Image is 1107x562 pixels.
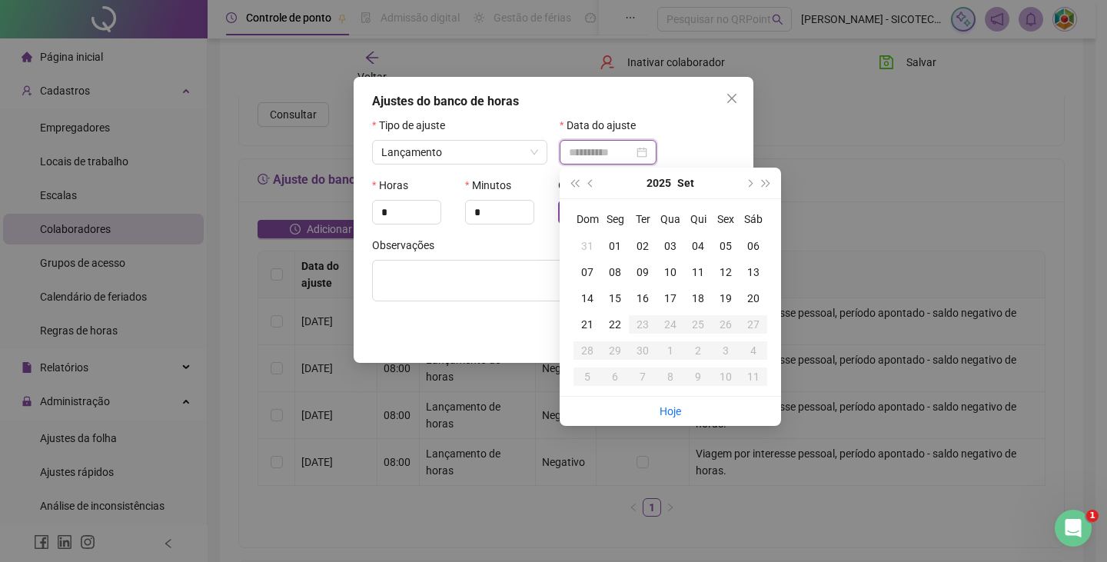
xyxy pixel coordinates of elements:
th: Qua [657,205,684,233]
div: 25 [684,316,712,333]
label: Data do ajuste [560,117,646,134]
div: 27 [740,316,767,333]
div: 30 [629,342,657,359]
td: 2025-10-10 [712,364,740,390]
div: 11 [740,368,767,385]
div: 14 [573,290,601,307]
th: Ter [629,205,657,233]
td: 2025-09-17 [657,285,684,311]
div: 10 [712,368,740,385]
td: 2025-10-11 [740,364,767,390]
td: 2025-10-09 [684,364,712,390]
td: 2025-09-11 [684,259,712,285]
td: 2025-09-27 [740,311,767,338]
th: Sáb [740,205,767,233]
td: 2025-09-18 [684,285,712,311]
td: 2025-08-31 [573,233,601,259]
td: 2025-10-01 [657,338,684,364]
td: 2025-09-08 [601,259,629,285]
button: Close [720,86,744,111]
td: 2025-09-15 [601,285,629,311]
div: 3 [712,342,740,359]
th: Qui [684,205,712,233]
div: 9 [684,368,712,385]
div: 11 [684,264,712,281]
div: 7 [629,368,657,385]
div: 10 [657,264,684,281]
th: Dom [573,205,601,233]
button: super-prev-year [566,168,583,198]
button: prev-year [583,168,600,198]
td: 2025-09-06 [740,233,767,259]
div: 03 [657,238,684,254]
td: 2025-09-01 [601,233,629,259]
button: year panel [647,168,671,198]
div: 23 [629,316,657,333]
td: 2025-09-23 [629,311,657,338]
td: 2025-09-03 [657,233,684,259]
div: 05 [712,238,740,254]
div: 31 [573,238,601,254]
td: 2025-09-02 [629,233,657,259]
th: Sex [712,205,740,233]
td: 2025-09-12 [712,259,740,285]
div: 18 [684,290,712,307]
th: Seg [601,205,629,233]
label: Minutos [465,177,521,194]
div: 1 [657,342,684,359]
div: 08 [601,264,629,281]
div: 15 [601,290,629,307]
div: 07 [573,264,601,281]
div: 09 [629,264,657,281]
div: 26 [712,316,740,333]
td: 2025-09-16 [629,285,657,311]
td: 2025-10-03 [712,338,740,364]
div: 12 [712,264,740,281]
label: Observações [372,237,444,254]
div: 02 [629,238,657,254]
td: 2025-09-26 [712,311,740,338]
div: 04 [684,238,712,254]
iframe: Intercom live chat [1055,510,1092,547]
button: month panel [677,168,694,198]
label: Horas [372,177,418,194]
td: 2025-10-06 [601,364,629,390]
div: 2 [684,342,712,359]
button: next-year [740,168,757,198]
div: 4 [740,342,767,359]
td: 2025-09-07 [573,259,601,285]
div: 8 [657,368,684,385]
div: 22 [601,316,629,333]
td: 2025-10-07 [629,364,657,390]
td: 2025-09-21 [573,311,601,338]
span: Lançamento [381,146,442,158]
td: 2025-09-13 [740,259,767,285]
a: Hoje [660,405,681,417]
div: 06 [740,238,767,254]
div: 13 [740,264,767,281]
td: 2025-09-22 [601,311,629,338]
div: 01 [601,238,629,254]
div: 5 [573,368,601,385]
div: 21 [573,316,601,333]
div: 17 [657,290,684,307]
div: 6 [601,368,629,385]
td: 2025-09-28 [573,338,601,364]
td: 2025-09-04 [684,233,712,259]
div: 20 [740,290,767,307]
span: close [726,92,738,105]
td: 2025-09-20 [740,285,767,311]
span: 1 [1086,510,1099,522]
div: 24 [657,316,684,333]
div: 29 [601,342,629,359]
label: Tipo de ajuste [372,117,455,134]
div: 28 [573,342,601,359]
td: 2025-10-05 [573,364,601,390]
td: 2025-09-30 [629,338,657,364]
td: 2025-09-14 [573,285,601,311]
td: 2025-09-24 [657,311,684,338]
td: 2025-10-08 [657,364,684,390]
div: 19 [712,290,740,307]
td: 2025-09-05 [712,233,740,259]
td: 2025-09-10 [657,259,684,285]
